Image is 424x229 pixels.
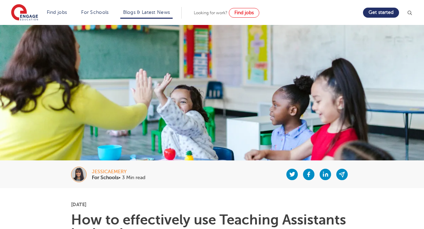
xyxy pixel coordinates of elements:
[194,10,227,15] span: Looking for work?
[229,8,259,18] a: Find jobs
[81,10,109,15] a: For Schools
[92,169,145,174] div: jessicaemery
[11,4,38,21] img: Engage Education
[363,8,399,18] a: Get started
[123,10,170,15] a: Blogs & Latest News
[47,10,67,15] a: Find jobs
[92,175,145,180] p: • 3 Min read
[234,10,254,15] span: Find jobs
[92,175,119,180] b: For Schools
[71,202,353,207] p: [DATE]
